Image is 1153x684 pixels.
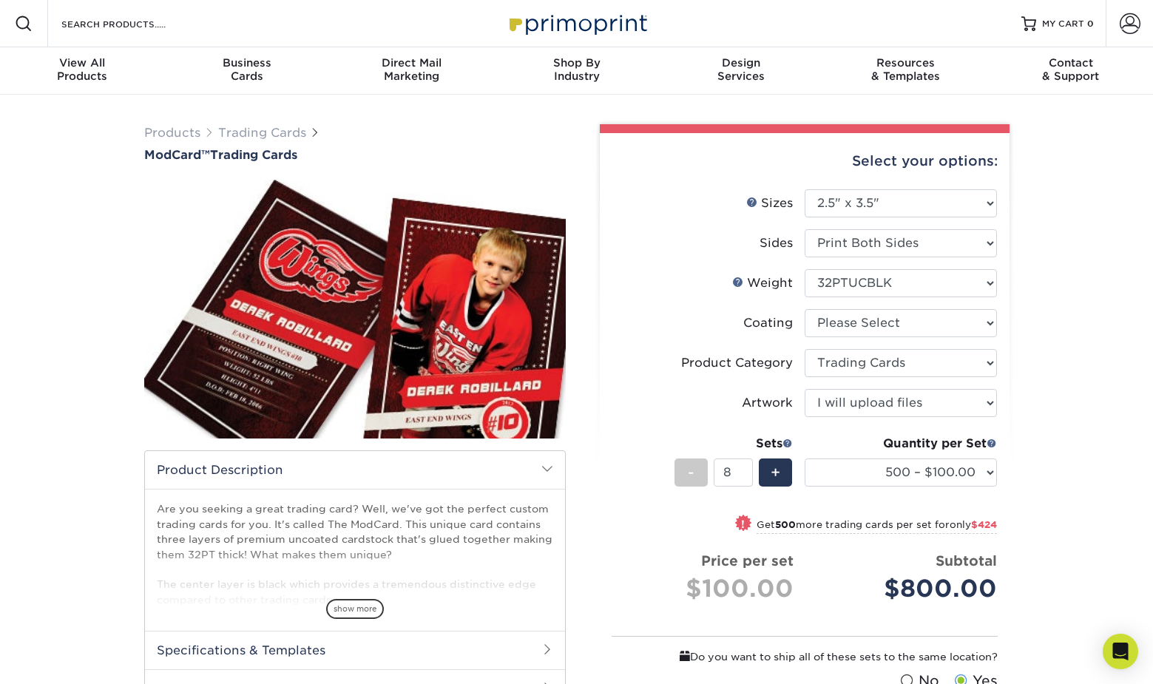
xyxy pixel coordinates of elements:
a: Resources& Templates [824,47,989,95]
span: Contact [988,56,1153,70]
input: SEARCH PRODUCTS..... [60,15,204,33]
div: & Templates [824,56,989,83]
strong: Subtotal [936,552,997,569]
a: ModCard™Trading Cards [144,148,566,162]
div: Coating [743,314,793,332]
div: Artwork [742,394,793,412]
small: Get more trading cards per set for [757,519,997,534]
span: show more [326,599,384,619]
span: only [950,519,997,530]
img: ModCard™ 01 [144,163,566,455]
span: $424 [971,519,997,530]
strong: Price per set [701,552,794,569]
a: Direct MailMarketing [329,47,494,95]
div: Weight [732,274,793,292]
div: Product Category [681,354,793,372]
div: $800.00 [816,571,997,606]
img: Primoprint [503,7,651,39]
h1: Trading Cards [144,148,566,162]
strong: 500 [775,519,796,530]
div: Sizes [746,194,793,212]
span: Shop By [494,56,659,70]
span: ModCard™ [144,148,210,162]
span: - [688,461,694,484]
span: Design [659,56,824,70]
span: + [771,461,780,484]
div: $100.00 [623,571,794,606]
span: Direct Mail [329,56,494,70]
div: Do you want to ship all of these sets to the same location? [612,649,998,665]
a: Products [144,126,200,140]
span: MY CART [1042,18,1084,30]
h2: Specifications & Templates [145,631,565,669]
p: Are you seeking a great trading card? Well, we've got the perfect custom trading cards for you. I... [157,501,553,607]
div: Open Intercom Messenger [1103,634,1138,669]
div: Industry [494,56,659,83]
span: ! [741,516,745,532]
span: Business [165,56,330,70]
span: Resources [824,56,989,70]
a: BusinessCards [165,47,330,95]
a: Trading Cards [218,126,306,140]
div: & Support [988,56,1153,83]
div: Quantity per Set [805,435,997,453]
div: Select your options: [612,133,998,189]
a: Shop ByIndustry [494,47,659,95]
a: Contact& Support [988,47,1153,95]
div: Sets [674,435,793,453]
span: 0 [1087,18,1094,29]
div: Marketing [329,56,494,83]
div: Cards [165,56,330,83]
div: Services [659,56,824,83]
a: DesignServices [659,47,824,95]
h2: Product Description [145,451,565,489]
div: Sides [760,234,793,252]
